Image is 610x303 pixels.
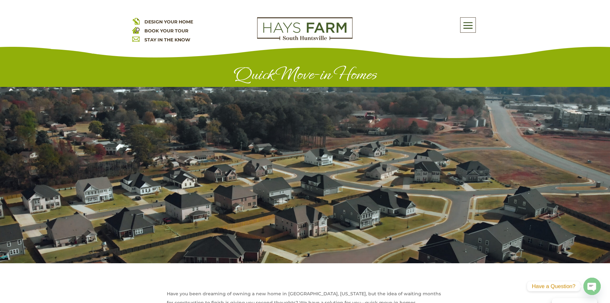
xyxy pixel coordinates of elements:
a: STAY IN THE KNOW [144,37,190,43]
img: book your home tour [132,26,140,34]
img: Logo [257,17,353,40]
h1: Quick Move-in Homes [132,65,478,87]
a: hays farm homes huntsville development [257,36,353,42]
a: BOOK YOUR TOUR [144,28,188,34]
